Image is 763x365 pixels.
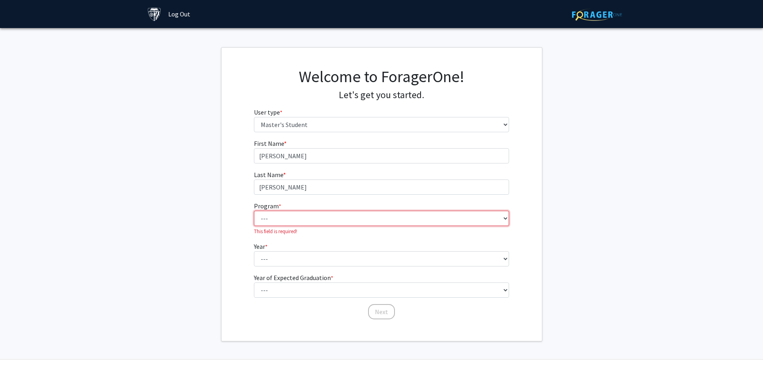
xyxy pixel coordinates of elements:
h1: Welcome to ForagerOne! [254,67,509,86]
iframe: Chat [6,329,34,359]
label: Year of Expected Graduation [254,273,333,282]
label: Program [254,201,281,211]
button: Next [368,304,395,319]
label: Year [254,242,268,251]
img: Johns Hopkins University Logo [147,7,161,21]
span: Last Name [254,171,283,179]
span: First Name [254,139,284,147]
img: ForagerOne Logo [572,8,622,21]
label: User type [254,107,282,117]
p: This field is required! [254,228,509,235]
h4: Let's get you started. [254,89,509,101]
